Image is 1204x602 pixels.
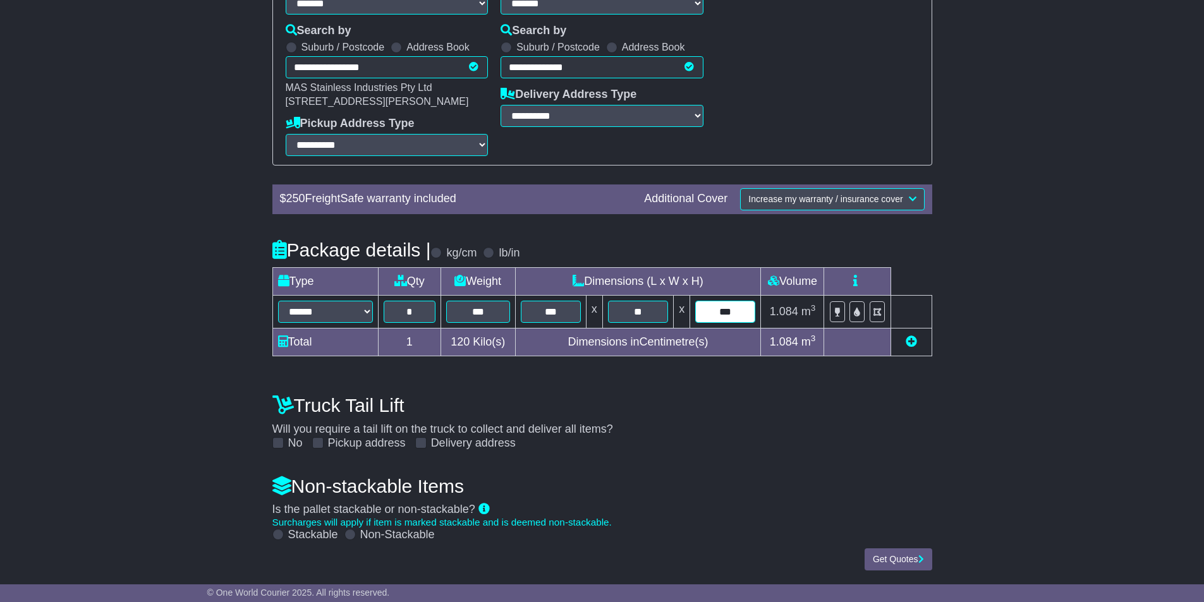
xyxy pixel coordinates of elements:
span: 1.084 [770,305,798,318]
td: x [586,295,602,328]
span: m [801,335,816,348]
label: Search by [501,24,566,38]
div: Will you require a tail lift on the truck to collect and deliver all items? [266,388,939,450]
div: Additional Cover [638,192,734,206]
h4: Truck Tail Lift [272,395,932,416]
sup: 3 [811,334,816,343]
td: Dimensions in Centimetre(s) [515,328,761,356]
h4: Non-stackable Items [272,476,932,497]
td: Weight [441,267,515,295]
div: $ FreightSafe warranty included [274,192,638,206]
label: Stackable [288,528,338,542]
td: 1 [378,328,441,356]
button: Increase my warranty / insurance cover [740,188,924,210]
label: kg/cm [446,246,477,260]
label: Non-Stackable [360,528,435,542]
a: Add new item [906,335,917,348]
span: 120 [451,335,470,348]
label: Delivery Address Type [501,88,636,102]
td: Dimensions (L x W x H) [515,267,761,295]
label: No [288,436,303,450]
sup: 3 [811,303,816,313]
label: lb/in [499,246,520,260]
span: Is the pallet stackable or non-stackable? [272,503,475,515]
span: © One World Courier 2025. All rights reserved. [207,587,390,598]
label: Pickup address [328,436,406,450]
label: Suburb / Postcode [516,41,600,53]
span: MAS Stainless Industries Pty Ltd [286,82,432,93]
span: 1.084 [770,335,798,348]
td: Total [272,328,378,356]
td: x [674,295,690,328]
label: Address Book [622,41,685,53]
label: Suburb / Postcode [301,41,385,53]
span: Increase my warranty / insurance cover [748,194,903,204]
span: [STREET_ADDRESS][PERSON_NAME] [286,96,469,107]
label: Delivery address [431,436,516,450]
h4: Package details | [272,239,431,260]
td: Volume [761,267,824,295]
td: Qty [378,267,441,295]
span: m [801,305,816,318]
span: 250 [286,192,305,205]
label: Address Book [406,41,470,53]
button: Get Quotes [865,548,932,570]
label: Pickup Address Type [286,117,415,131]
td: Type [272,267,378,295]
label: Search by [286,24,351,38]
div: Surcharges will apply if item is marked stackable and is deemed non-stackable. [272,517,932,528]
td: Kilo(s) [441,328,515,356]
